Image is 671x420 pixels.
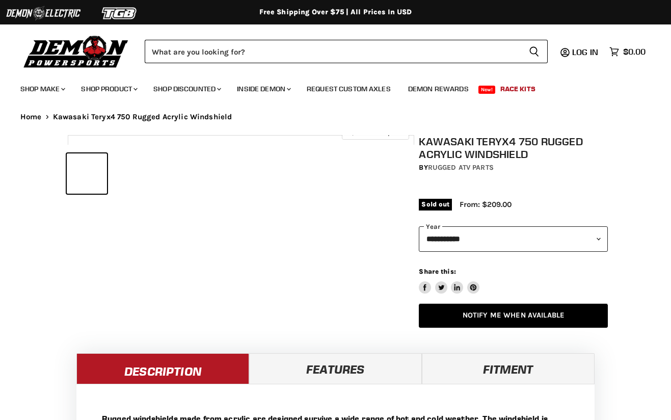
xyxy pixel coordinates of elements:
[568,47,604,57] a: Log in
[400,78,476,99] a: Demon Rewards
[145,40,548,63] form: Product
[13,78,71,99] a: Shop Make
[460,200,512,209] span: From: $209.00
[13,74,643,99] ul: Main menu
[419,162,608,173] div: by
[5,4,82,23] img: Demon Electric Logo 2
[419,267,479,294] aside: Share this:
[53,113,232,121] span: Kawasaki Teryx4 750 Rugged Acrylic Windshield
[419,135,608,161] h1: Kawasaki Teryx4 750 Rugged Acrylic Windshield
[347,128,404,136] span: Click to expand
[249,353,422,384] a: Features
[82,4,158,23] img: TGB Logo 2
[422,353,595,384] a: Fitment
[478,86,496,94] span: New!
[229,78,297,99] a: Inside Demon
[428,163,494,172] a: Rugged ATV Parts
[73,78,144,99] a: Shop Product
[521,40,548,63] button: Search
[419,199,452,210] span: Sold out
[419,304,608,328] a: Notify Me When Available
[419,226,608,251] select: year
[20,113,42,121] a: Home
[20,33,132,69] img: Demon Powersports
[67,153,107,194] button: IMAGE thumbnail
[145,40,521,63] input: Search
[146,78,227,99] a: Shop Discounted
[604,44,651,59] a: $0.00
[299,78,398,99] a: Request Custom Axles
[572,47,598,57] span: Log in
[419,268,455,275] span: Share this:
[493,78,543,99] a: Race Kits
[623,47,646,57] span: $0.00
[76,353,249,384] a: Description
